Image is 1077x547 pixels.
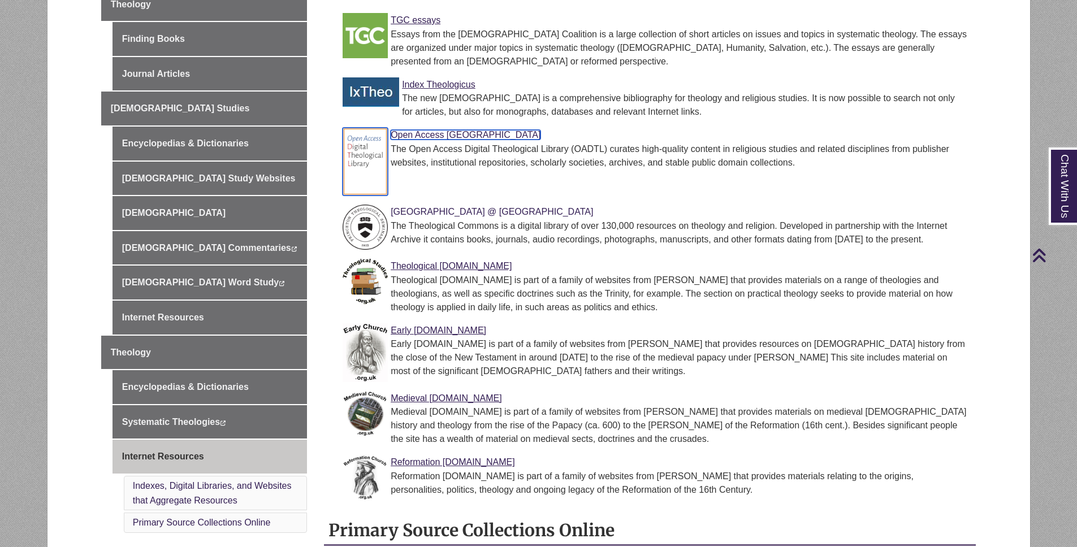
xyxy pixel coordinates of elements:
[220,420,226,426] i: This link opens in a new window
[391,261,512,271] a: Link to Theological Studies Theological [DOMAIN_NAME]
[133,481,292,505] a: Indexes, Digital Libraries, and Websites that Aggregate Resources
[101,336,307,370] a: Theology
[402,80,475,89] a: Link to Index Theologicus Index Theologicus
[113,162,307,196] a: [DEMOGRAPHIC_DATA] Study Websites
[351,273,967,314] div: Theological [DOMAIN_NAME] is part of a family of websites from [PERSON_NAME] that provides materi...
[351,470,967,497] div: Reformation [DOMAIN_NAME] is part of a family of websites from [PERSON_NAME] that provides materi...
[291,246,297,251] i: This link opens in a new window
[113,370,307,404] a: Encyclopedias & Dictionaries
[351,28,967,68] div: Essays from the [DEMOGRAPHIC_DATA] Coalition is a large collection of short articles on issues an...
[391,15,440,25] a: Link to TGC Essays TGC essays
[113,22,307,56] a: Finding Books
[113,127,307,160] a: Encyclopedias & Dictionaries
[111,348,151,357] span: Theology
[113,440,307,474] a: Internet Resources
[391,130,540,140] a: Link to OADTL Open Access [GEOGRAPHIC_DATA]
[343,128,388,196] img: Link to OADTL
[113,301,307,335] a: Internet Resources
[391,393,502,403] a: Link to Medieval Church Medieval [DOMAIN_NAME]
[351,405,967,446] div: Medieval [DOMAIN_NAME] is part of a family of websites from [PERSON_NAME] that provides materials...
[113,266,307,299] a: [DEMOGRAPHIC_DATA] Word Study
[391,207,593,216] a: Link to PTS [GEOGRAPHIC_DATA] @ [GEOGRAPHIC_DATA]
[351,337,967,378] div: Early [DOMAIN_NAME] is part of a family of websites from [PERSON_NAME] that provides resources on...
[324,516,976,546] h2: Primary Source Collections Online
[279,281,285,286] i: This link opens in a new window
[343,323,388,382] img: Link to Early Church
[391,325,486,335] a: Link to Early Church Early [DOMAIN_NAME]
[343,259,388,304] img: Link to Theological Studies
[343,391,388,436] img: Link to Medieval Church
[111,103,250,113] span: [DEMOGRAPHIC_DATA] Studies
[1032,248,1074,263] a: Back to Top
[351,142,967,170] div: The Open Access Digital Theological Library (OADTL) curates high-quality content in religious stu...
[351,92,967,119] div: The new [DEMOGRAPHIC_DATA] is a comprehensive bibliography for theology and religious studies. It...
[391,457,515,467] a: Link to Reformation Church Reformation [DOMAIN_NAME]
[113,405,307,439] a: Systematic Theologies
[343,77,399,107] img: Link to Index Theologicus
[343,205,388,250] img: Link to PTS
[113,196,307,230] a: [DEMOGRAPHIC_DATA]
[101,92,307,125] a: [DEMOGRAPHIC_DATA] Studies
[113,231,307,265] a: [DEMOGRAPHIC_DATA] Commentaries
[351,219,967,246] div: The Theological Commons is a digital library of over 130,000 resources on theology and religion. ...
[343,13,388,58] img: Link to TGC Essays
[113,57,307,91] a: Journal Articles
[343,455,388,500] img: Link to Reformation Church
[133,518,271,527] a: Primary Source Collections Online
